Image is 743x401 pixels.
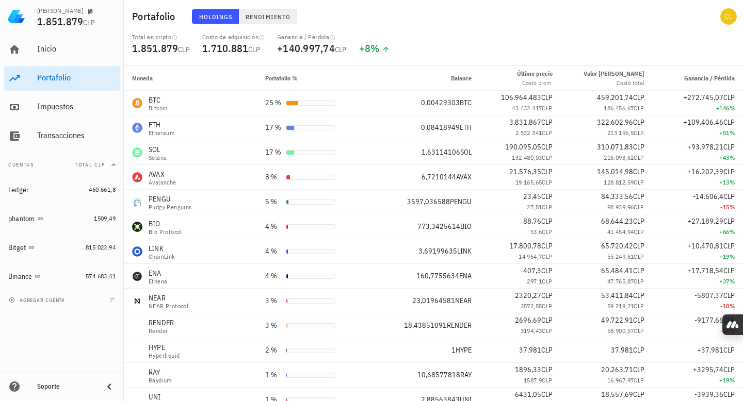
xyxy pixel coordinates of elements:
th: Ganancia / Pérdida: Sin ordenar. Pulse para ordenar de forma ascendente. [653,66,743,91]
span: 65.484,41 [601,266,633,275]
th: Balance: Sin ordenar. Pulse para ordenar de forma ascendente. [360,66,480,91]
span: CLP [634,302,644,310]
div: BTC-icon [132,98,142,108]
span: 10,68577818 [417,370,460,379]
span: CLP [723,266,735,275]
div: Ledger [8,186,29,194]
span: Total CLP [75,161,105,168]
div: +43 [661,153,735,163]
div: +51 [661,128,735,138]
span: 47.765,87 [607,277,634,285]
div: 2 % [265,345,282,356]
div: 4 % [265,271,282,281]
span: CLP [541,266,553,275]
span: % [730,302,735,310]
span: NEAR [455,296,472,305]
div: PENGU [149,194,192,204]
span: CLP [542,277,552,285]
span: 322.602,96 [597,118,633,127]
div: Impuestos [37,102,116,111]
span: 145.014,98 [597,167,633,176]
span: CLP [634,376,644,384]
div: Ethena [149,278,167,285]
span: CLP [541,345,553,355]
span: ENA [459,271,472,280]
span: CLP [723,390,735,399]
span: CLP [633,345,644,355]
th: Portafolio %: Sin ordenar. Pulse para ordenar de forma ascendente. [257,66,360,91]
span: 310.071,83 [597,142,633,152]
span: % [730,376,735,384]
span: CLP [723,241,735,250]
button: CuentasTotal CLP [4,153,120,177]
span: 68.644,23 [601,216,633,226]
span: 6,7210144 [422,172,456,181]
div: BIO-icon [132,222,142,232]
span: -14.606,4 [693,192,723,201]
div: -16 [661,326,735,336]
div: Transacciones [37,130,116,140]
span: CLP [723,118,735,127]
span: +27.189,29 [687,216,723,226]
span: CLP [634,178,644,186]
span: 58.900,57 [607,327,634,335]
span: 2.532.341 [515,129,542,137]
span: 216.093,62 [604,154,634,161]
span: +93.978,21 [687,142,723,152]
span: CLP [541,192,553,201]
div: avatar [720,8,737,25]
span: CLP [541,241,553,250]
div: 3 % [265,320,282,331]
div: Solana [149,155,167,161]
div: Pudgy Penguins [149,204,192,210]
div: Binance [8,272,33,281]
span: Rendimiento [245,13,290,21]
span: CLP [541,142,553,152]
span: CLP [542,228,552,236]
span: 1.851.879 [132,41,178,55]
span: CLP [542,178,552,186]
span: 3.831.867 [509,118,541,127]
span: 160,7755634 [416,271,459,280]
span: CLP [542,203,552,211]
span: CLP [634,104,644,112]
span: CLP [723,142,735,152]
span: +37.981 [697,345,723,355]
span: +3295,74 [693,365,723,374]
span: CLP [723,93,735,102]
div: PENGU-icon [132,197,142,207]
div: AVAX [149,169,176,179]
div: Inicio [37,44,116,54]
a: phantom 1509,49 [4,206,120,231]
span: CLP [633,216,644,226]
span: AVAX [456,172,472,181]
th: Moneda [124,66,257,91]
div: ETH-icon [132,123,142,133]
span: CLP [542,302,552,310]
span: CLP [542,253,552,260]
div: Bio Protocol [149,229,182,235]
span: CLP [634,129,644,137]
div: ENA [149,268,167,278]
div: +37 [661,276,735,287]
span: CLP [633,118,644,127]
span: 106.964.483 [501,93,541,102]
span: CLP [541,167,553,176]
div: LINK-icon [132,246,142,257]
span: 773,3425614 [417,222,460,231]
span: 2696,69 [515,315,541,325]
div: Valor [PERSON_NAME] [584,69,644,78]
span: 407,3 [523,266,541,275]
span: Balance [451,74,472,82]
span: 6431,05 [515,390,541,399]
span: ETH [460,123,472,132]
span: CLP [633,390,644,399]
span: 27,51 [527,203,542,211]
span: 3194,43 [521,327,542,335]
span: 190.095,05 [505,142,541,152]
span: 65.720,42 [601,241,633,250]
span: HYPE [456,345,472,355]
span: -3939,36 [694,390,723,399]
div: +19 [661,252,735,262]
span: Ganancia / Pérdida [684,74,735,82]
